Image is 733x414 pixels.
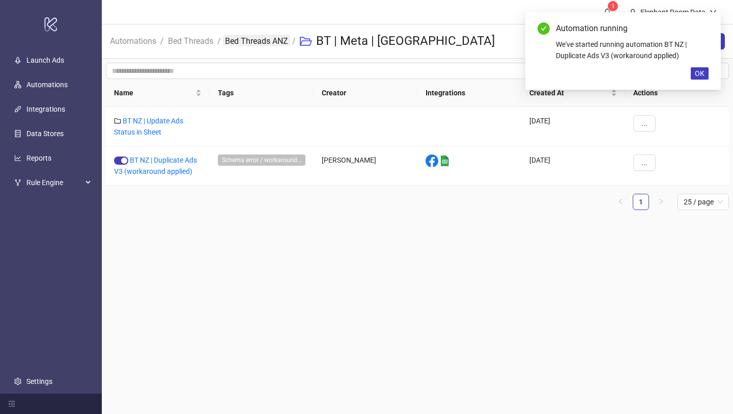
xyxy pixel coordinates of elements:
span: bell [604,8,611,15]
a: Reports [26,154,51,162]
th: Creator [314,79,417,107]
button: ... [633,154,656,171]
div: [DATE] [521,146,625,186]
a: Bed Threads [166,35,215,46]
span: check-circle [538,22,550,35]
span: 1 [611,3,615,10]
a: Integrations [26,105,65,113]
div: Page Size [678,194,729,210]
li: Next Page [653,194,669,210]
span: ... [641,119,647,127]
a: Automations [26,81,68,89]
li: / [217,25,221,58]
a: Settings [26,377,52,385]
a: BT NZ | Update Ads Status in Sheet [114,117,183,136]
span: left [617,198,624,204]
button: right [653,194,669,210]
span: fork [14,179,21,186]
span: user [629,9,636,16]
span: 25 / page [684,194,723,210]
li: 1 [633,194,649,210]
span: OK [695,69,704,77]
span: Schema error / workaround aplied 2024-08-27T10:57+0200 [218,154,305,166]
div: We've started running automation BT NZ | Duplicate Ads V3 (workaround applied) [556,39,709,61]
span: right [658,198,664,204]
button: ... [633,115,656,132]
li: Previous Page [612,194,629,210]
a: Data Stores [26,130,64,138]
div: [PERSON_NAME] [314,146,417,186]
th: Integrations [417,79,521,107]
button: OK [691,67,709,80]
span: Name [114,87,193,98]
div: Automation running [556,22,709,35]
th: Name [106,79,210,107]
span: folder-open [300,35,312,47]
span: Rule Engine [26,172,82,193]
sup: 1 [608,1,618,11]
span: menu-fold [8,400,15,407]
li: / [160,25,164,58]
button: left [612,194,629,210]
span: ... [641,159,647,167]
span: folder [114,117,121,124]
div: Elephant Room Data [636,7,710,18]
a: Bed Threads ANZ [223,35,290,46]
a: BT NZ | Duplicate Ads V3 (workaround applied) [114,156,197,175]
a: Launch Ads [26,56,64,64]
a: 1 [633,194,649,210]
div: [DATE] [521,107,625,146]
th: Created At [521,79,625,107]
th: Tags [210,79,314,107]
span: down [710,9,717,16]
a: Automations [108,35,158,46]
li: / [292,25,296,58]
h3: BT | Meta | [GEOGRAPHIC_DATA] [316,33,495,49]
